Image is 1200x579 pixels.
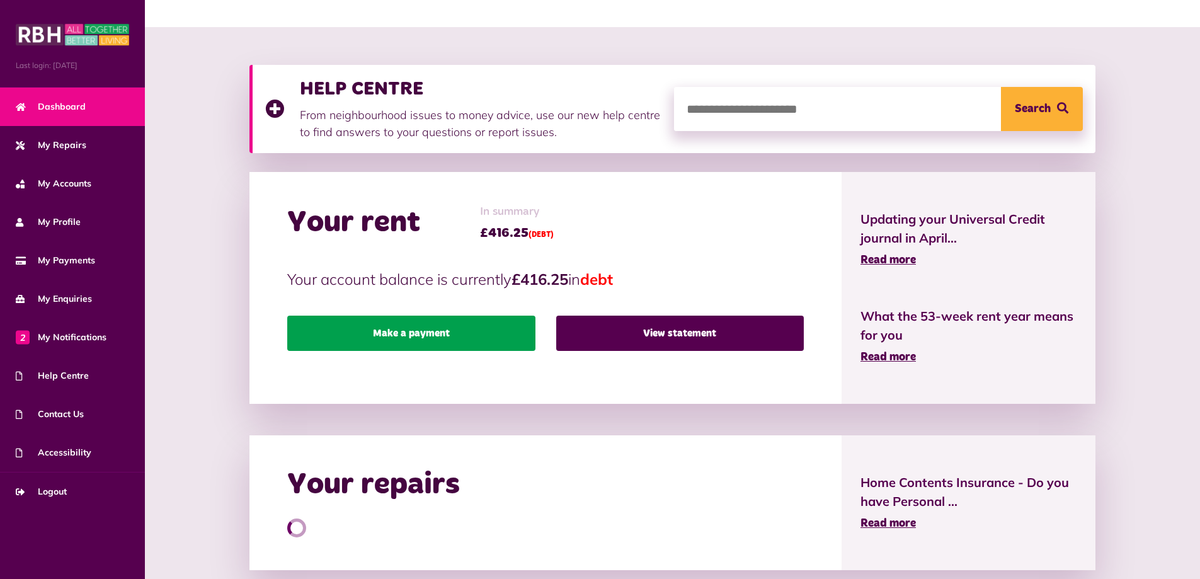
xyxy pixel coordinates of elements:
[16,446,91,459] span: Accessibility
[860,473,1077,511] span: Home Contents Insurance - Do you have Personal ...
[287,205,420,241] h2: Your rent
[1001,87,1083,131] button: Search
[16,22,129,47] img: MyRBH
[16,485,67,498] span: Logout
[529,231,554,239] span: (DEBT)
[16,60,129,71] span: Last login: [DATE]
[860,352,916,363] span: Read more
[1015,87,1051,131] span: Search
[16,408,84,421] span: Contact Us
[480,204,554,221] span: In summary
[511,270,568,289] strong: £416.25
[16,100,86,113] span: Dashboard
[860,307,1077,366] a: What the 53-week rent year means for you Read more
[287,316,535,351] a: Make a payment
[16,330,30,344] span: 2
[16,292,92,306] span: My Enquiries
[16,177,91,190] span: My Accounts
[16,215,81,229] span: My Profile
[860,210,1077,248] span: Updating your Universal Credit journal in April...
[287,467,460,503] h2: Your repairs
[556,316,804,351] a: View statement
[860,255,916,266] span: Read more
[16,369,89,382] span: Help Centre
[300,77,661,100] h3: HELP CENTRE
[480,224,554,243] span: £416.25
[16,254,95,267] span: My Payments
[860,307,1077,345] span: What the 53-week rent year means for you
[580,270,613,289] span: debt
[860,518,916,529] span: Read more
[16,139,86,152] span: My Repairs
[287,268,804,290] p: Your account balance is currently in
[16,331,106,344] span: My Notifications
[860,473,1077,532] a: Home Contents Insurance - Do you have Personal ... Read more
[860,210,1077,269] a: Updating your Universal Credit journal in April... Read more
[300,106,661,140] p: From neighbourhood issues to money advice, use our new help centre to find answers to your questi...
